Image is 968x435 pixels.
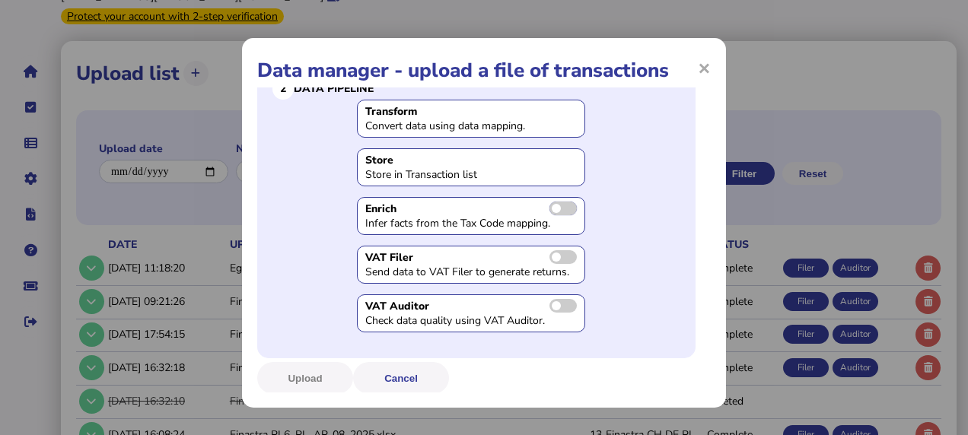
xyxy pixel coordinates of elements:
[698,53,711,82] span: ×
[365,299,577,313] div: VAT Auditor
[365,167,577,182] div: Store in Transaction list
[272,78,294,100] div: 2
[365,202,577,216] div: Enrich
[365,119,577,133] div: Convert data using data mapping.
[257,57,711,84] h1: Data manager - upload a file of transactions
[357,246,585,284] div: Toggle to send data to VAT Filer
[365,216,577,230] div: Infer facts from the Tax Code mapping.
[365,153,577,167] div: Store
[357,294,585,332] div: Toggle to send data to VAT Auditor
[272,78,680,100] h3: Data Pipeline
[353,362,449,394] button: Cancel
[365,313,577,328] div: Check data quality using VAT Auditor.
[549,250,577,264] label: Send transactions to VAT Filer
[549,299,577,313] label: Send transactions to VAT Auditor
[365,104,577,119] div: Transform
[365,250,577,265] div: VAT Filer
[549,202,577,215] label: Toggle to enable data enrichment
[257,362,353,394] button: Upload
[365,265,577,279] div: Send data to VAT Filer to generate returns.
